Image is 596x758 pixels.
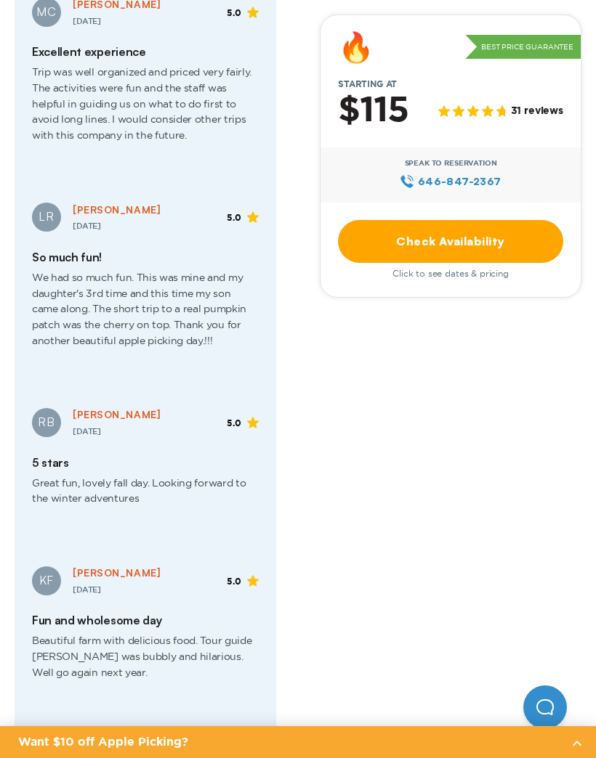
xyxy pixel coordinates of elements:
div: RB [32,408,61,437]
span: Starting at [321,79,414,89]
h2: Excellent experience [32,45,259,59]
div: LR [32,203,61,232]
h2: 5 stars [32,456,259,470]
span: [PERSON_NAME] [73,566,161,579]
span: [PERSON_NAME] [73,203,161,216]
h2: Want $10 off Apple Picking? [18,733,560,751]
span: [DATE] [73,222,101,230]
span: 5.0 [227,213,241,223]
h2: Fun and wholesome day [32,614,259,627]
span: Click to see dates & pricing [392,269,509,279]
span: We had so much fun. This was mine and my daughter's 3rd time and this time my son came along. The... [32,264,259,367]
div: 🔥 [338,33,374,62]
h2: So much fun! [32,250,259,264]
span: Trip was well organized and priced very fairly. The activities were fun and the staff was helpful... [32,59,259,161]
span: 5.0 [227,8,241,18]
span: [PERSON_NAME] [73,408,161,420]
iframe: Help Scout Beacon - Open [523,685,567,729]
span: 5.0 [227,576,241,587]
p: Best Price Guarantee [465,35,581,60]
span: Beautiful farm with delicious food. Tour guide [PERSON_NAME] was bubbly and hilarious. Well go ag... [32,627,259,698]
a: 646‍-847‍-2367 [400,174,501,189]
span: Speak to Reservation [405,159,497,168]
div: KF [32,566,61,595]
span: [DATE] [73,17,101,25]
span: 5.0 [227,418,241,428]
span: 646‍-847‍-2367 [418,174,502,189]
span: [DATE] [73,428,101,436]
h2: $115 [338,92,408,130]
span: 31 reviews [511,106,563,118]
span: [DATE] [73,586,101,594]
a: Check Availability [338,220,563,263]
span: Great fun, lovely fall day. Looking forward to the winter adventures [32,470,259,524]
